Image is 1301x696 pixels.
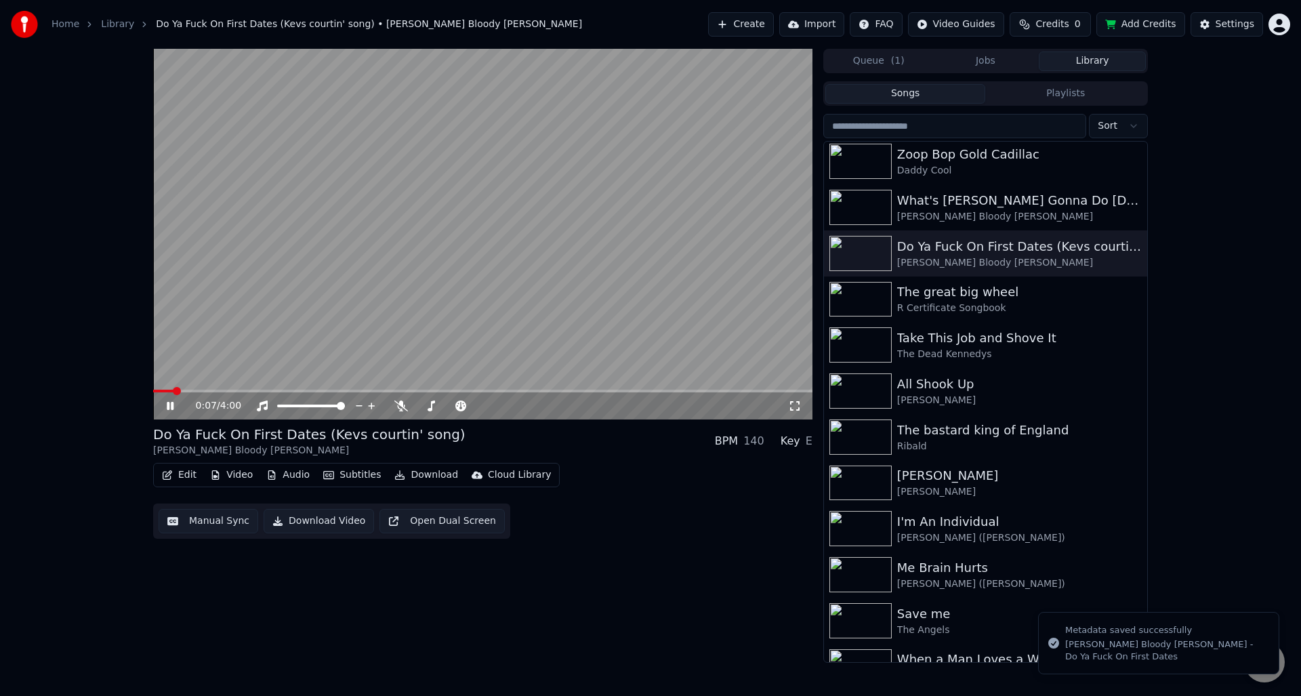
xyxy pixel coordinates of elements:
[897,421,1142,440] div: The bastard king of England
[897,210,1142,224] div: [PERSON_NAME] Bloody [PERSON_NAME]
[1075,18,1081,31] span: 0
[264,509,374,533] button: Download Video
[897,605,1142,623] div: Save me
[101,18,134,31] a: Library
[897,283,1142,302] div: The great big wheel
[743,433,764,449] div: 140
[1010,12,1091,37] button: Credits0
[153,444,466,457] div: [PERSON_NAME] Bloody [PERSON_NAME]
[985,84,1146,104] button: Playlists
[897,191,1142,210] div: What's [PERSON_NAME] Gonna Do [DATE]?
[897,577,1142,591] div: [PERSON_NAME] ([PERSON_NAME])
[159,509,258,533] button: Manual Sync
[715,433,738,449] div: BPM
[825,84,986,104] button: Songs
[153,425,466,444] div: Do Ya Fuck On First Dates (Kevs courtin' song)
[157,466,202,485] button: Edit
[897,145,1142,164] div: Zoop Bop Gold Cadillac
[897,512,1142,531] div: I'm An Individual
[261,466,315,485] button: Audio
[379,509,505,533] button: Open Dual Screen
[897,394,1142,407] div: [PERSON_NAME]
[897,164,1142,178] div: Daddy Cool
[1096,12,1185,37] button: Add Credits
[897,302,1142,315] div: R Certificate Songbook
[779,12,844,37] button: Import
[825,52,932,71] button: Queue
[1039,52,1146,71] button: Library
[220,399,241,413] span: 4:00
[51,18,582,31] nav: breadcrumb
[806,433,812,449] div: E
[389,466,463,485] button: Download
[318,466,386,485] button: Subtitles
[1035,18,1069,31] span: Credits
[1098,119,1117,133] span: Sort
[908,12,1004,37] button: Video Guides
[897,466,1142,485] div: [PERSON_NAME]
[897,237,1142,256] div: Do Ya Fuck On First Dates (Kevs courtin' song)
[891,54,905,68] span: ( 1 )
[196,399,228,413] div: /
[781,433,800,449] div: Key
[897,348,1142,361] div: The Dead Kennedys
[897,531,1142,545] div: [PERSON_NAME] ([PERSON_NAME])
[205,466,258,485] button: Video
[1191,12,1263,37] button: Settings
[850,12,902,37] button: FAQ
[488,468,551,482] div: Cloud Library
[196,399,217,413] span: 0:07
[897,650,1142,669] div: When a Man Loves a Woman
[932,52,1039,71] button: Jobs
[897,256,1142,270] div: [PERSON_NAME] Bloody [PERSON_NAME]
[897,485,1142,499] div: [PERSON_NAME]
[897,329,1142,348] div: Take This Job and Shove It
[1216,18,1254,31] div: Settings
[897,623,1142,637] div: The Angels
[897,558,1142,577] div: Me Brain Hurts
[897,375,1142,394] div: All Shook Up
[156,18,582,31] span: Do Ya Fuck On First Dates (Kevs courtin' song) • [PERSON_NAME] Bloody [PERSON_NAME]
[708,12,774,37] button: Create
[1065,623,1268,637] div: Metadata saved successfully
[897,440,1142,453] div: Ribald
[51,18,79,31] a: Home
[11,11,38,38] img: youka
[1065,638,1268,663] div: [PERSON_NAME] Bloody [PERSON_NAME] - Do Ya Fuck On First Dates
